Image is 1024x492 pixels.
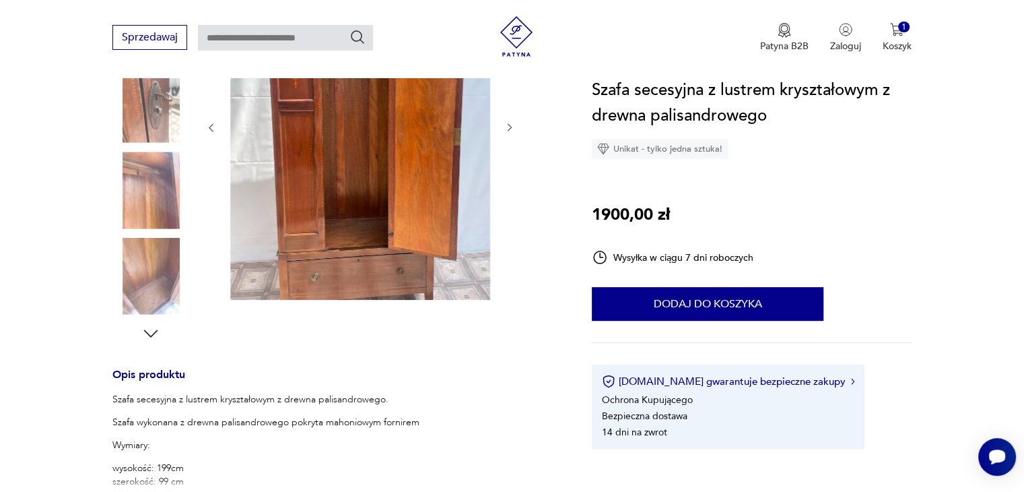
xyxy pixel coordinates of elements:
img: Ikona strzałki w prawo [851,378,855,385]
img: Ikona diamentu [597,143,609,155]
div: 1 [898,22,910,33]
p: Zaloguj [830,40,861,53]
img: Ikona certyfikatu [602,375,615,388]
p: Szafa wykonana z drewna palisandrowego pokryta mahoniowym fornirem [112,416,428,429]
p: 1900,00 zł [592,202,670,228]
a: Ikona medaluPatyna B2B [760,23,809,53]
div: Unikat - tylko jedna sztuka! [592,139,728,159]
a: Sprzedawaj [112,34,187,43]
iframe: Smartsupp widget button [978,438,1016,476]
h1: Szafa secesyjna z lustrem kryształowym z drewna palisandrowego [592,78,912,129]
img: Patyna - sklep z meblami i dekoracjami vintage [496,16,537,57]
li: Bezpieczna dostawa [602,410,687,423]
button: Patyna B2B [760,23,809,53]
div: Wysyłka w ciągu 7 dni roboczych [592,249,753,266]
button: Szukaj [349,29,366,45]
h3: Opis produktu [112,371,559,393]
li: 14 dni na zwrot [602,426,667,439]
img: Ikona medalu [778,23,791,38]
li: Ochrona Kupującego [602,394,693,406]
button: [DOMAIN_NAME] gwarantuje bezpieczne zakupy [602,375,854,388]
button: Sprzedawaj [112,25,187,50]
img: Zdjęcie produktu Szafa secesyjna z lustrem kryształowym z drewna palisandrowego [112,238,189,315]
img: Zdjęcie produktu Szafa secesyjna z lustrem kryształowym z drewna palisandrowego [112,152,189,228]
p: Patyna B2B [760,40,809,53]
p: Koszyk [883,40,912,53]
p: Szafa secesyjna z lustrem kryształowym z drewna palisandrowego. [112,393,428,406]
button: Dodaj do koszyka [592,287,823,321]
img: Zdjęcie produktu Szafa secesyjna z lustrem kryształowym z drewna palisandrowego [112,66,189,143]
button: 1Koszyk [883,23,912,53]
img: Ikona koszyka [890,23,903,36]
img: Ikonka użytkownika [839,23,852,36]
p: Wymiary: [112,439,428,452]
button: Zaloguj [830,23,861,53]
